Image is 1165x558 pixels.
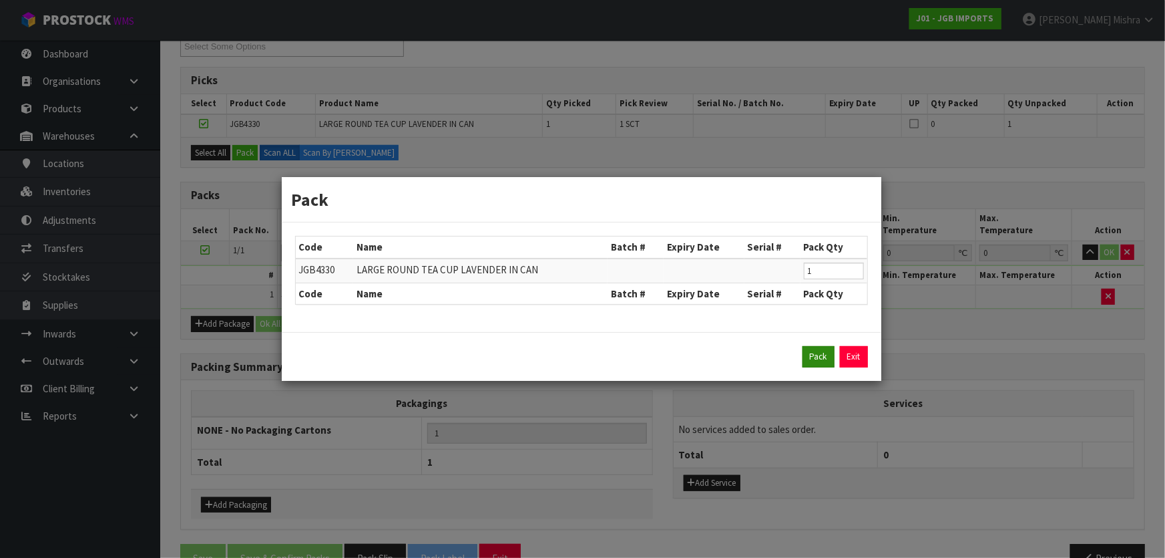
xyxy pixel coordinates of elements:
th: Expiry Date [664,237,744,258]
button: Pack [802,346,835,368]
th: Code [296,237,354,258]
span: LARGE ROUND TEA CUP LAVENDER IN CAN [357,263,538,276]
th: Batch # [608,283,664,304]
th: Pack Qty [800,283,867,304]
th: Expiry Date [664,283,744,304]
th: Code [296,283,354,304]
th: Serial # [744,237,800,258]
h3: Pack [292,187,871,212]
span: JGB4330 [299,263,335,276]
th: Name [353,237,608,258]
th: Serial # [744,283,800,304]
a: Exit [840,346,868,368]
th: Name [353,283,608,304]
th: Pack Qty [800,237,867,258]
th: Batch # [608,237,664,258]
